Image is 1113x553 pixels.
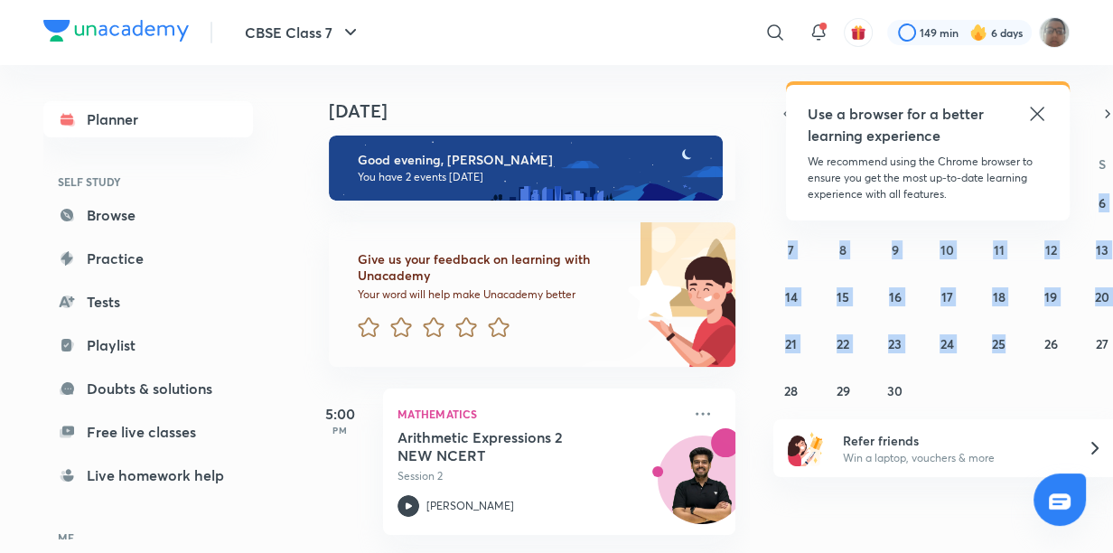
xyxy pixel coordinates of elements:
[329,100,753,122] h4: [DATE]
[777,235,806,264] button: September 7, 2025
[984,282,1013,311] button: September 18, 2025
[43,327,253,363] a: Playlist
[892,241,899,258] abbr: September 9, 2025
[788,241,794,258] abbr: September 7, 2025
[43,20,189,42] img: Company Logo
[940,288,952,305] abbr: September 17, 2025
[881,282,910,311] button: September 16, 2025
[43,522,253,553] h6: ME
[1043,335,1057,352] abbr: September 26, 2025
[839,241,846,258] abbr: September 8, 2025
[940,241,953,258] abbr: September 10, 2025
[843,431,1065,450] h6: Refer friends
[788,430,824,466] img: referral
[777,329,806,358] button: September 21, 2025
[808,154,1048,202] p: We recommend using the Chrome browser to ensure you get the most up-to-date learning experience w...
[828,376,857,405] button: September 29, 2025
[1095,288,1109,305] abbr: September 20, 2025
[358,251,622,284] h6: Give us your feedback on learning with Unacademy
[828,282,857,311] button: September 15, 2025
[888,335,902,352] abbr: September 23, 2025
[881,235,910,264] button: September 9, 2025
[1036,329,1065,358] button: September 26, 2025
[993,241,1004,258] abbr: September 11, 2025
[234,14,372,51] button: CBSE Class 7
[837,335,849,352] abbr: September 22, 2025
[984,235,1013,264] button: September 11, 2025
[1039,17,1070,48] img: Vinayak Mishra
[358,152,706,168] h6: Good evening, [PERSON_NAME]
[881,376,910,405] button: September 30, 2025
[932,282,961,311] button: September 17, 2025
[43,457,253,493] a: Live homework help
[844,18,873,47] button: avatar
[43,20,189,46] a: Company Logo
[43,284,253,320] a: Tests
[304,403,376,425] h5: 5:00
[1036,235,1065,264] button: September 12, 2025
[785,288,798,305] abbr: September 14, 2025
[566,222,735,367] img: feedback_image
[828,235,857,264] button: September 8, 2025
[1044,241,1056,258] abbr: September 12, 2025
[889,288,902,305] abbr: September 16, 2025
[808,103,987,146] h5: Use a browser for a better learning experience
[940,335,953,352] abbr: September 24, 2025
[397,428,622,464] h5: Arithmetic Expressions 2 NEW NCERT
[843,450,1065,466] p: Win a laptop, vouchers & more
[397,468,681,484] p: Session 2
[397,403,681,425] p: Mathematics
[881,329,910,358] button: September 23, 2025
[992,288,1005,305] abbr: September 18, 2025
[1099,194,1106,211] abbr: September 6, 2025
[828,329,857,358] button: September 22, 2025
[992,335,1005,352] abbr: September 25, 2025
[659,445,745,532] img: Avatar
[887,382,903,399] abbr: September 30, 2025
[777,376,806,405] button: September 28, 2025
[43,414,253,450] a: Free live classes
[984,329,1013,358] button: September 25, 2025
[777,282,806,311] button: September 14, 2025
[304,425,376,436] p: PM
[837,288,849,305] abbr: September 15, 2025
[969,23,987,42] img: streak
[850,24,866,41] img: avatar
[932,235,961,264] button: September 10, 2025
[1096,241,1108,258] abbr: September 13, 2025
[837,382,850,399] abbr: September 29, 2025
[784,382,798,399] abbr: September 28, 2025
[43,166,253,197] h6: SELF STUDY
[43,370,253,407] a: Doubts & solutions
[426,498,514,514] p: [PERSON_NAME]
[358,170,706,184] p: You have 2 events [DATE]
[1044,288,1057,305] abbr: September 19, 2025
[932,329,961,358] button: September 24, 2025
[785,335,797,352] abbr: September 21, 2025
[43,240,253,276] a: Practice
[329,136,723,201] img: evening
[1096,335,1108,352] abbr: September 27, 2025
[1036,282,1065,311] button: September 19, 2025
[1099,155,1106,173] abbr: Saturday
[358,287,622,302] p: Your word will help make Unacademy better
[43,101,253,137] a: Planner
[43,197,253,233] a: Browse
